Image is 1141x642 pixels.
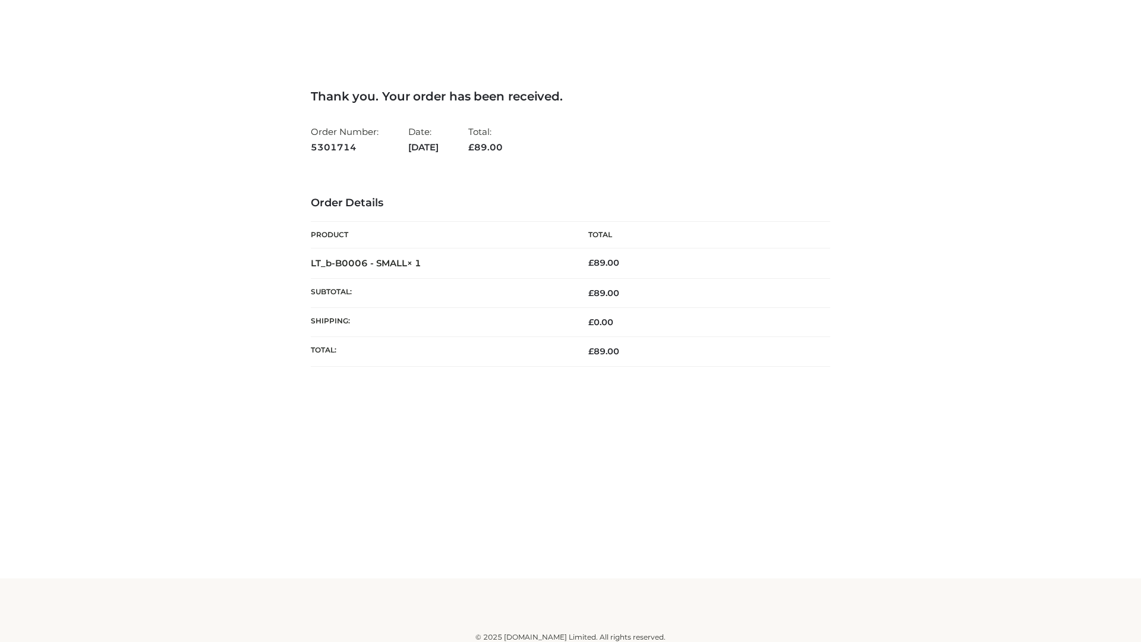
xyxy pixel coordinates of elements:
[311,308,570,337] th: Shipping:
[468,141,503,153] span: 89.00
[468,121,503,158] li: Total:
[588,257,594,268] span: £
[588,288,594,298] span: £
[311,197,830,210] h3: Order Details
[311,222,570,248] th: Product
[468,141,474,153] span: £
[407,257,421,269] strong: × 1
[408,140,439,155] strong: [DATE]
[311,89,830,103] h3: Thank you. Your order has been received.
[311,140,379,155] strong: 5301714
[588,346,594,357] span: £
[570,222,830,248] th: Total
[588,317,613,328] bdi: 0.00
[588,317,594,328] span: £
[311,121,379,158] li: Order Number:
[311,278,570,307] th: Subtotal:
[408,121,439,158] li: Date:
[311,257,421,269] strong: LT_b-B0006 - SMALL
[588,257,619,268] bdi: 89.00
[311,337,570,366] th: Total:
[588,288,619,298] span: 89.00
[588,346,619,357] span: 89.00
